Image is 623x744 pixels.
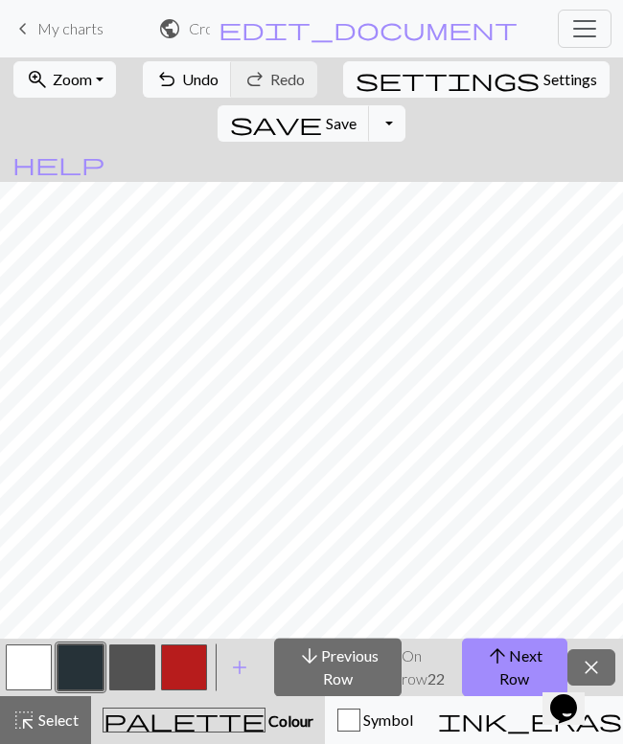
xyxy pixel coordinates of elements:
span: save [230,110,322,137]
span: arrow_upward [486,643,509,669]
span: Undo [182,70,219,88]
button: Zoom [13,61,116,98]
span: arrow_downward [298,643,321,669]
strong: 22 [427,669,445,688]
button: Toggle navigation [558,10,611,48]
span: Colour [265,711,313,730]
a: My charts [12,12,104,45]
i: Settings [356,68,540,91]
span: public [158,15,181,42]
span: edit_document [219,15,518,42]
span: settings [356,66,540,93]
span: add [228,654,251,681]
span: close [580,654,603,681]
span: keyboard_arrow_left [12,15,35,42]
span: highlight_alt [12,707,35,733]
button: Next Row [462,638,567,697]
button: Undo [143,61,232,98]
button: SettingsSettings [343,61,610,98]
span: zoom_in [26,66,49,93]
button: Symbol [325,696,426,744]
span: Select [35,710,79,729]
span: help [12,150,104,177]
button: Save [218,105,370,142]
span: undo [155,66,178,93]
span: Save [326,114,357,132]
iframe: chat widget [542,667,604,725]
span: Zoom [53,70,92,88]
p: On row [402,644,462,690]
button: Colour [91,696,325,744]
span: Symbol [360,710,413,729]
span: My charts [37,19,104,37]
button: Previous Row [274,638,402,697]
span: palette [104,707,265,733]
span: Settings [543,68,597,91]
h2: Crochet Bored Cat Tapestry Pattern / Crochet Bored Cat Tapestry Pattern [189,19,210,37]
